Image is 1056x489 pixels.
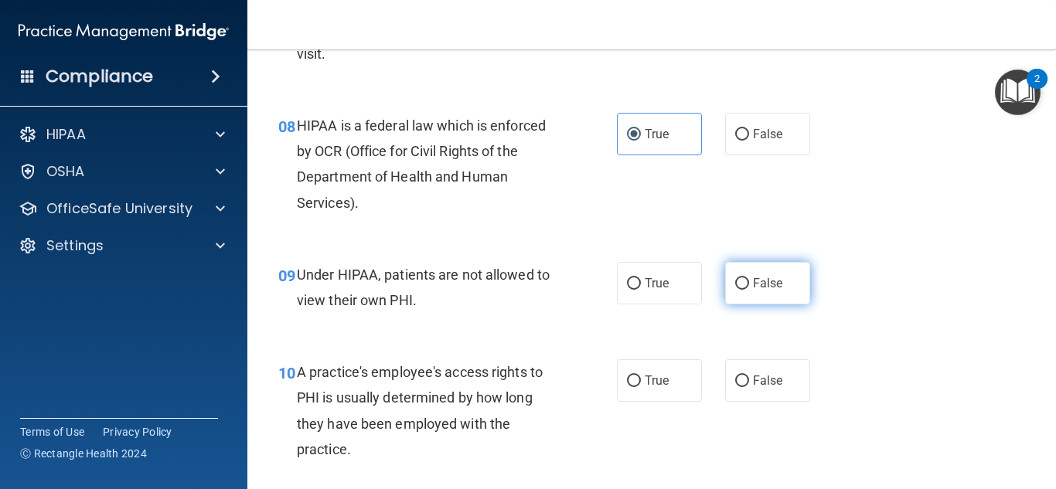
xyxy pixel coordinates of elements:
[786,379,1037,441] iframe: Drift Widget Chat Controller
[753,373,783,388] span: False
[627,129,641,141] input: True
[19,199,225,218] a: OfficeSafe University
[297,117,546,211] span: HIPAA is a federal law which is enforced by OCR (Office for Civil Rights of the Department of Hea...
[735,375,749,387] input: False
[753,276,783,290] span: False
[1034,79,1040,99] div: 2
[645,276,669,290] span: True
[46,66,153,87] h4: Compliance
[278,267,295,285] span: 09
[645,127,669,141] span: True
[19,162,225,181] a: OSHA
[46,199,192,218] p: OfficeSafe University
[19,236,225,255] a: Settings
[735,278,749,290] input: False
[20,424,84,440] a: Terms of Use
[297,267,550,308] span: Under HIPAA, patients are not allowed to view their own PHI.
[20,446,147,461] span: Ⓒ Rectangle Health 2024
[46,162,85,181] p: OSHA
[19,16,229,47] img: PMB logo
[297,364,543,457] span: A practice's employee's access rights to PHI is usually determined by how long they have been emp...
[627,375,641,387] input: True
[103,424,172,440] a: Privacy Policy
[735,129,749,141] input: False
[627,278,641,290] input: True
[46,236,104,255] p: Settings
[46,125,86,144] p: HIPAA
[19,125,225,144] a: HIPAA
[278,117,295,136] span: 08
[278,364,295,382] span: 10
[645,373,669,388] span: True
[753,127,783,141] span: False
[995,70,1041,115] button: Open Resource Center, 2 new notifications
